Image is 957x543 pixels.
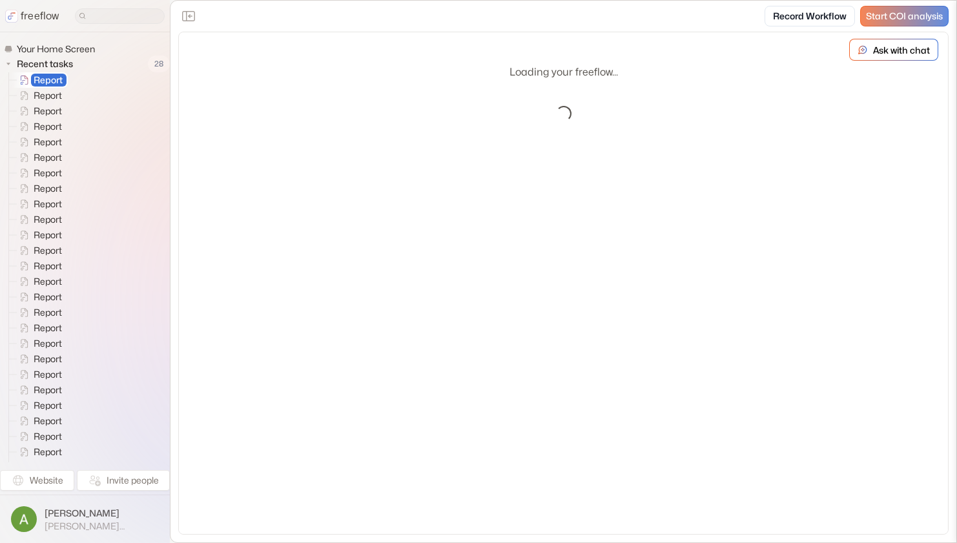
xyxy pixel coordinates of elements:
[9,444,67,460] a: Report
[9,429,67,444] a: Report
[31,368,66,381] span: Report
[31,399,66,412] span: Report
[9,258,67,274] a: Report
[4,43,100,56] a: Your Home Screen
[9,398,67,413] a: Report
[4,56,78,72] button: Recent tasks
[873,43,930,57] p: Ask with chat
[9,382,67,398] a: Report
[45,507,159,520] span: [PERSON_NAME]
[9,150,67,165] a: Report
[9,274,67,289] a: Report
[31,260,66,272] span: Report
[31,213,66,226] span: Report
[31,306,66,319] span: Report
[31,415,66,427] span: Report
[178,6,199,26] button: Close the sidebar
[31,384,66,396] span: Report
[9,243,67,258] a: Report
[8,503,162,535] button: [PERSON_NAME][PERSON_NAME][EMAIL_ADDRESS]
[31,229,66,241] span: Report
[31,461,66,474] span: Report
[5,8,59,24] a: freeflow
[9,88,67,103] a: Report
[31,198,66,210] span: Report
[9,305,67,320] a: Report
[31,89,66,102] span: Report
[11,506,37,532] img: profile
[31,74,67,87] span: Report
[9,134,67,150] a: Report
[21,8,59,24] p: freeflow
[31,105,66,118] span: Report
[9,351,67,367] a: Report
[509,65,618,80] p: Loading your freeflow...
[9,320,67,336] a: Report
[9,119,67,134] a: Report
[866,11,943,22] span: Start COI analysis
[31,182,66,195] span: Report
[9,72,68,88] a: Report
[77,470,170,491] button: Invite people
[31,275,66,288] span: Report
[860,6,949,26] a: Start COI analysis
[9,181,67,196] a: Report
[9,196,67,212] a: Report
[9,289,67,305] a: Report
[31,120,66,133] span: Report
[9,336,67,351] a: Report
[31,430,66,443] span: Report
[9,212,67,227] a: Report
[31,291,66,303] span: Report
[9,367,67,382] a: Report
[31,151,66,164] span: Report
[31,167,66,179] span: Report
[31,353,66,365] span: Report
[31,337,66,350] span: Report
[9,460,67,475] a: Report
[9,165,67,181] a: Report
[9,227,67,243] a: Report
[31,446,66,458] span: Report
[9,413,67,429] a: Report
[765,6,855,26] a: Record Workflow
[9,103,67,119] a: Report
[14,57,77,70] span: Recent tasks
[31,244,66,257] span: Report
[31,136,66,149] span: Report
[14,43,99,56] span: Your Home Screen
[31,322,66,334] span: Report
[45,520,159,532] span: [PERSON_NAME][EMAIL_ADDRESS]
[148,56,170,72] span: 28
